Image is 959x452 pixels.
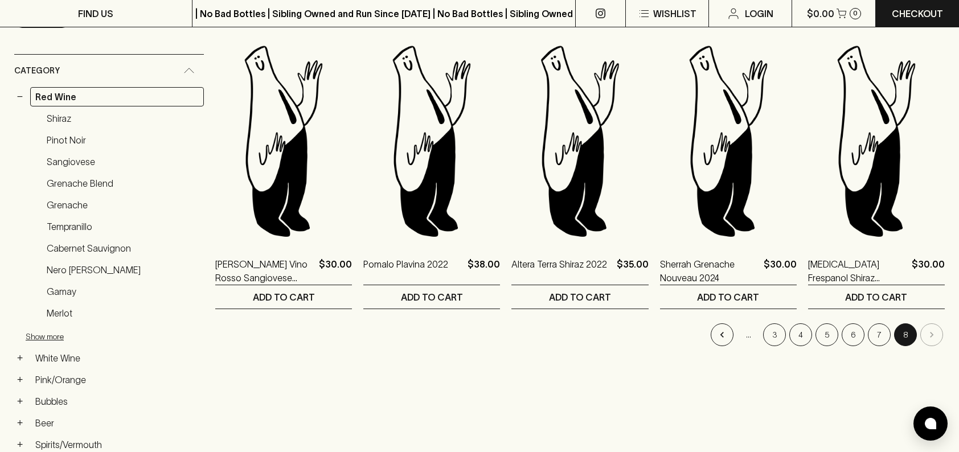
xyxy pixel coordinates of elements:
p: ADD TO CART [845,290,907,304]
p: $35.00 [617,257,649,285]
p: Checkout [892,7,943,20]
p: $30.00 [912,257,945,285]
a: Sangiovese [42,152,204,171]
a: Grenache Blend [42,174,204,193]
a: Nero [PERSON_NAME] [42,260,204,280]
p: 0 [853,10,858,17]
a: [PERSON_NAME] Vino Rosso Sangiovese Tempranillo 2023 [215,257,314,285]
p: ADD TO CART [697,290,759,304]
a: Gamay [42,282,204,301]
a: White Wine [30,348,204,368]
button: − [14,91,26,102]
a: Tempranillo [42,217,204,236]
a: Pink/Orange [30,370,204,389]
img: Blackhearts & Sparrows Man [215,41,352,240]
a: Altera Terra Shiraz 2022 [511,257,607,285]
p: $0.00 [807,7,834,20]
button: Go to page 3 [763,323,786,346]
nav: pagination navigation [215,323,945,346]
button: page 8 [894,323,917,346]
a: Pinot Noir [42,130,204,150]
img: bubble-icon [925,418,936,429]
a: Sherrah Grenache Nouveau 2024 [660,257,759,285]
div: … [737,323,760,346]
button: ADD TO CART [215,285,352,309]
button: Go to page 6 [842,323,864,346]
span: Category [14,64,60,78]
a: Shiraz [42,109,204,128]
p: FIND US [78,7,113,20]
button: ADD TO CART [511,285,648,309]
p: ADD TO CART [253,290,315,304]
img: Blackhearts & Sparrows Man [363,41,500,240]
p: $30.00 [764,257,797,285]
div: Category [14,55,204,87]
p: ADD TO CART [401,290,463,304]
button: + [14,374,26,385]
a: Merlot [42,303,204,323]
button: Show more [26,325,175,348]
p: $38.00 [468,257,500,285]
button: + [14,439,26,450]
a: Red Wine [30,87,204,106]
button: Go to previous page [711,323,733,346]
a: Bubbles [30,392,204,411]
button: Go to page 7 [868,323,891,346]
img: Blackhearts & Sparrows Man [660,41,797,240]
p: ADD TO CART [549,290,611,304]
a: Pomalo Plavina 2022 [363,257,448,285]
a: Grenache [42,195,204,215]
img: Blackhearts & Sparrows Man [511,41,648,240]
p: $30.00 [319,257,352,285]
img: Blackhearts & Sparrows Man [808,41,945,240]
button: ADD TO CART [808,285,945,309]
button: ADD TO CART [660,285,797,309]
a: Cabernet Sauvignon [42,239,204,258]
button: ADD TO CART [363,285,500,309]
button: + [14,396,26,407]
button: Go to page 4 [789,323,812,346]
button: Go to page 5 [815,323,838,346]
p: Wishlist [653,7,696,20]
a: Beer [30,413,204,433]
button: + [14,417,26,429]
a: [MEDICAL_DATA] Frespanol Shiraz Tempranillo 2021 [808,257,907,285]
p: Login [745,7,773,20]
button: + [14,352,26,364]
